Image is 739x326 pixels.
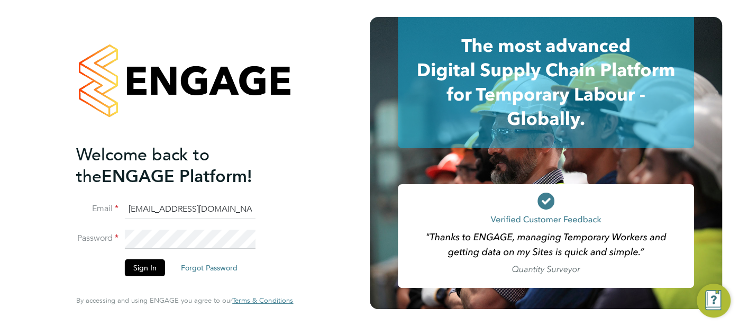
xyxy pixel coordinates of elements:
[76,144,282,187] h2: ENGAGE Platform!
[125,200,256,219] input: Enter your work email...
[76,296,293,305] span: By accessing and using ENGAGE you agree to our
[76,233,118,244] label: Password
[76,144,209,187] span: Welcome back to the
[172,259,246,276] button: Forgot Password
[125,259,165,276] button: Sign In
[697,284,731,318] button: Engage Resource Center
[232,296,293,305] a: Terms & Conditions
[76,203,118,214] label: Email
